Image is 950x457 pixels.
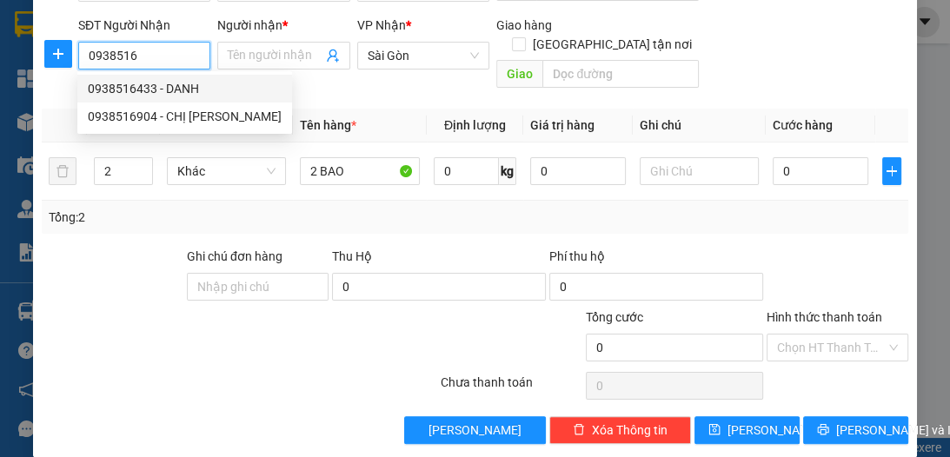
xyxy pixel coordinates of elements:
[44,40,72,68] button: plus
[166,36,316,56] div: THẾ ANH
[428,421,522,440] span: [PERSON_NAME]
[542,60,699,88] input: Dọc đường
[526,35,699,54] span: [GEOGRAPHIC_DATA] tận nơi
[549,416,691,444] button: deleteXóa Thông tin
[496,60,542,88] span: Giao
[803,416,908,444] button: printer[PERSON_NAME] và In
[767,310,882,324] label: Hình thức thanh toán
[187,249,282,263] label: Ghi chú đơn hàng
[15,56,154,81] div: 0328342882
[326,49,340,63] span: user-add
[15,36,154,56] div: C HẸN
[49,157,76,185] button: delete
[530,157,626,185] input: 0
[573,423,585,437] span: delete
[15,17,42,35] span: Gửi:
[88,79,282,98] div: 0938516433 - DANH
[166,56,316,81] div: 0378596106
[727,421,820,440] span: [PERSON_NAME]
[15,15,154,36] div: Chợ Lách
[773,118,833,132] span: Cước hàng
[45,47,71,61] span: plus
[13,93,40,111] span: CR :
[88,107,282,126] div: 0938516904 - CHỊ [PERSON_NAME]
[169,121,192,145] span: SL
[13,91,156,112] div: 20.000
[332,249,372,263] span: Thu Hộ
[640,157,759,185] input: Ghi Chú
[694,416,800,444] button: save[PERSON_NAME]
[78,16,210,35] div: SĐT Người Nhận
[549,247,763,273] div: Phí thu hộ
[817,423,829,437] span: printer
[882,157,901,185] button: plus
[633,109,766,142] th: Ghi chú
[77,75,292,103] div: 0938516433 - DANH
[217,16,349,35] div: Người nhận
[439,373,584,403] div: Chưa thanh toán
[444,118,506,132] span: Định lượng
[530,118,595,132] span: Giá trị hàng
[404,416,546,444] button: [PERSON_NAME]
[496,18,552,32] span: Giao hàng
[77,103,292,130] div: 0938516904 - CHỊ THẢO
[368,43,479,69] span: Sài Gòn
[300,118,356,132] span: Tên hàng
[586,310,643,324] span: Tổng cước
[499,157,516,185] span: kg
[357,18,406,32] span: VP Nhận
[177,158,276,184] span: Khác
[883,164,900,178] span: plus
[187,273,329,301] input: Ghi chú đơn hàng
[166,17,208,35] span: Nhận:
[166,15,316,36] div: Sài Gòn
[708,423,721,437] span: save
[49,208,369,227] div: Tổng: 2
[15,123,316,144] div: Tên hàng: CCCD ( : 1 )
[592,421,668,440] span: Xóa Thông tin
[300,157,419,185] input: VD: Bàn, Ghế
